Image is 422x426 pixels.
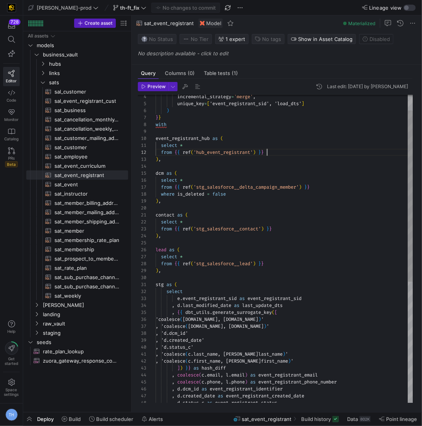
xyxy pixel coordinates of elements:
[3,125,20,144] a: Catalog
[5,409,18,421] div: TH
[239,295,245,302] span: as
[156,233,158,239] span: )
[26,282,128,291] a: sat_sub_purchase_channel_weekly_forecast​​​​​​​​​​
[156,198,158,204] span: )
[26,124,128,133] div: Press SPACE to select this row.
[261,226,264,232] span: )
[180,302,183,308] span: .
[185,212,188,218] span: (
[158,114,161,121] span: }
[212,309,272,315] span: generate_surrogate_key
[26,328,128,337] div: Press SPACE to select this row.
[26,31,128,41] div: Press SPACE to select this row.
[26,143,128,152] div: Press SPACE to select this row.
[288,34,356,44] button: Show in Asset Catalog
[7,329,16,334] span: Help
[138,184,146,191] div: 17
[26,161,128,170] div: Press SPACE to select this row.
[327,84,408,89] div: Last edit: [DATE] by [PERSON_NAME]
[26,133,128,143] div: Press SPACE to select this row.
[253,261,256,267] span: )
[26,50,128,59] div: Press SPACE to select this row.
[161,261,172,267] span: from
[96,416,133,422] span: Build scheduler
[138,82,168,91] button: Preview
[191,261,193,267] span: (
[183,184,191,190] span: ref
[5,356,18,366] span: Get started
[207,191,210,197] span: =
[138,50,419,56] p: No description available - click to edit
[26,161,128,170] a: sat_event_curriculum​​​​​​​​​​
[275,309,277,315] span: [
[220,135,223,141] span: (
[156,247,166,253] span: lead
[58,412,84,426] button: Build
[376,412,420,426] button: Point lineage
[193,226,261,232] span: 'stg_salesforce__contact'
[252,34,285,44] button: No tags
[26,59,128,68] div: Press SPACE to select this row.
[180,309,183,315] span: {
[26,106,128,115] div: Press SPACE to select this row.
[172,302,175,308] span: ,
[26,124,128,133] a: sat_cancellation_weekly_forecast​​​​​​​​​​
[261,149,264,155] span: }
[26,254,128,263] a: sat_prospect_to_member_conversion​​​​​​​​​​
[193,261,253,267] span: 'stg_salesforce__lead'
[302,101,304,107] span: ]
[161,184,172,190] span: from
[26,347,128,356] a: rate_plan_lookup​​​​​​
[161,142,177,148] span: select
[299,184,302,190] span: )
[180,316,183,322] span: (
[49,69,127,78] span: links
[138,309,146,316] div: 35
[3,106,20,125] a: Monitor
[54,291,119,300] span: sat_weekly​​​​​​​​​​
[43,329,127,337] span: staging
[7,98,16,102] span: Code
[156,170,164,176] span: dcm
[141,71,156,76] span: Query
[26,300,128,310] div: Press SPACE to select this row.
[161,149,172,155] span: from
[3,317,20,337] button: Help
[185,309,210,315] span: dbt_utils
[26,152,128,161] div: Press SPACE to select this row.
[26,273,128,282] a: sat_sub_purchase_channel_monthly_forecast​​​​​​​​​​
[141,36,173,42] span: No Status
[177,149,180,155] span: {
[74,19,116,28] button: Create asset
[43,356,119,365] span: zuora_gateway_response_codes​​​​​​
[69,416,81,422] span: Build
[26,235,128,245] a: sat_membership_rate_plan​​​​​​​​​​
[158,198,161,204] span: ,
[156,121,166,128] span: with
[258,261,261,267] span: }
[269,226,272,232] span: }
[26,245,128,254] a: sat_membership​​​​​​​​​​
[147,84,166,89] span: Preview
[5,161,18,167] span: Beta
[183,36,189,42] img: No tier
[177,295,180,302] span: e
[175,261,177,267] span: {
[26,170,128,180] a: sat_event_registrant​​​​​​​​​​
[193,184,299,190] span: 'stg_salesforce__delta_campaign_member'
[188,71,195,76] span: (0)
[54,152,119,161] span: sat_employee​​​​​​​​​​
[26,208,128,217] div: Press SPACE to select this row.
[3,339,20,369] button: Getstarted
[26,254,128,263] div: Press SPACE to select this row.
[138,34,176,44] button: No statusNo Status
[26,217,128,226] a: sat_member_shipping_address​​​​​​​​​​
[175,184,177,190] span: {
[359,416,371,422] div: 802K
[138,211,146,218] div: 21
[3,86,20,106] a: Code
[54,189,119,198] span: sat_instructor​​​​​​​​​​
[54,245,119,254] span: sat_membership​​​​​​​​​​
[138,100,146,107] div: 5
[138,170,146,177] div: 15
